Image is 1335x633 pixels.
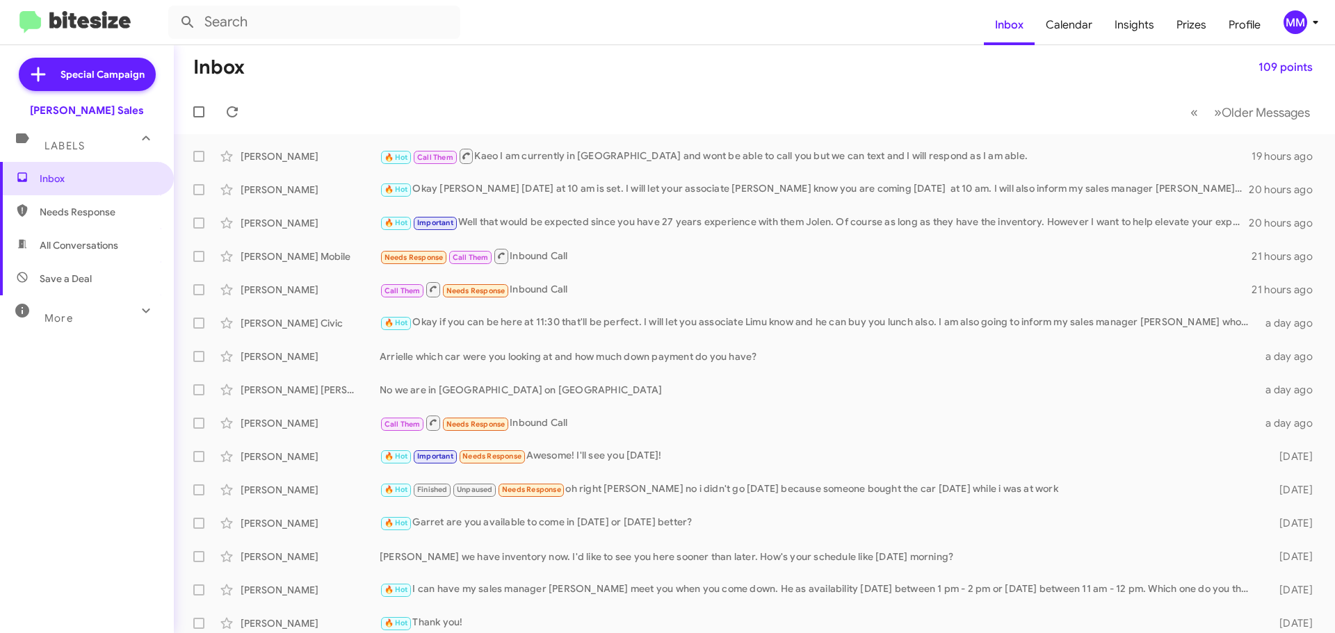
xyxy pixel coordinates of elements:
span: Call Them [385,420,421,429]
div: MM [1284,10,1307,34]
span: 109 points [1259,55,1313,80]
div: [PERSON_NAME] [241,283,380,297]
div: Inbound Call [380,414,1257,431]
span: Call Them [453,253,489,262]
div: Arrielle which car were you looking at and how much down payment do you have? [380,350,1257,363]
span: Needs Response [446,420,505,429]
span: Older Messages [1222,105,1310,120]
div: [PERSON_NAME] [241,350,380,363]
div: [DATE] [1257,550,1324,564]
div: oh right [PERSON_NAME] no i didn't go [DATE] because someone bought the car [DATE] while i was at... [380,482,1257,498]
span: Inbox [40,172,158,186]
div: [PERSON_NAME] [241,183,380,197]
span: » [1214,104,1222,121]
div: a day ago [1257,350,1324,363]
div: [PERSON_NAME] [241,149,380,163]
span: 🔥 Hot [385,585,408,594]
span: Call Them [417,153,453,162]
input: Search [168,6,460,39]
span: 🔥 Hot [385,153,408,162]
div: [PERSON_NAME] we have inventory now. I'd like to see you here sooner than later. How's your sched... [380,550,1257,564]
div: a day ago [1257,383,1324,397]
div: 20 hours ago [1249,183,1324,197]
div: I can have my sales manager [PERSON_NAME] meet you when you come down. He as availability [DATE] ... [380,582,1257,598]
span: Needs Response [502,485,561,494]
div: [PERSON_NAME] Sales [30,104,144,117]
span: Labels [44,140,85,152]
span: All Conversations [40,238,118,252]
div: [PERSON_NAME] [241,416,380,430]
span: Important [417,218,453,227]
a: Inbox [984,5,1035,45]
span: 🔥 Hot [385,618,408,627]
div: [DATE] [1257,450,1324,463]
div: No we are in [GEOGRAPHIC_DATA] on [GEOGRAPHIC_DATA] [380,383,1257,397]
span: Needs Response [462,452,521,461]
div: Okay if you can be here at 11:30 that'll be perfect. I will let you associate Limu know and he ca... [380,315,1257,331]
div: Kaeo I am currently in [GEOGRAPHIC_DATA] and wont be able to call you but we can text and I will ... [380,147,1252,165]
div: 19 hours ago [1252,149,1324,163]
span: « [1190,104,1198,121]
div: [PERSON_NAME] [241,483,380,497]
a: Profile [1217,5,1272,45]
div: a day ago [1257,416,1324,430]
div: [PERSON_NAME] [241,516,380,530]
div: [DATE] [1257,516,1324,530]
div: Garret are you available to come in [DATE] or [DATE] better? [380,515,1257,531]
div: Awesome! I'll see you [DATE]! [380,448,1257,464]
span: Special Campaign [60,67,145,81]
span: Important [417,452,453,461]
button: Previous [1182,98,1206,126]
span: Needs Response [385,253,444,262]
a: Special Campaign [19,58,156,91]
div: [PERSON_NAME] [PERSON_NAME] [241,383,380,397]
span: 🔥 Hot [385,452,408,461]
div: Inbound Call [380,247,1252,265]
nav: Page navigation example [1183,98,1318,126]
span: 🔥 Hot [385,218,408,227]
a: Prizes [1165,5,1217,45]
a: Insights [1103,5,1165,45]
div: [PERSON_NAME] [241,550,380,564]
span: 🔥 Hot [385,185,408,194]
div: [PERSON_NAME] [241,216,380,230]
span: Needs Response [446,286,505,295]
div: [PERSON_NAME] [241,583,380,597]
div: 21 hours ago [1252,249,1324,263]
button: 109 points [1247,55,1324,80]
span: More [44,312,73,324]
div: 20 hours ago [1249,216,1324,230]
span: Call Them [385,286,421,295]
a: Calendar [1035,5,1103,45]
div: Thank you! [380,615,1257,631]
span: Finished [417,485,448,494]
h1: Inbox [193,56,245,79]
span: Save a Deal [40,272,92,286]
div: [PERSON_NAME] [241,616,380,630]
div: [PERSON_NAME] Civic [241,316,380,330]
div: [DATE] [1257,583,1324,597]
div: [PERSON_NAME] [241,450,380,463]
div: [DATE] [1257,483,1324,497]
span: 🔥 Hot [385,518,408,527]
div: 21 hours ago [1252,283,1324,297]
span: Unpaused [457,485,493,494]
span: 🔥 Hot [385,485,408,494]
div: Inbound Call [380,281,1252,298]
div: a day ago [1257,316,1324,330]
div: [DATE] [1257,616,1324,630]
div: Okay [PERSON_NAME] [DATE] at 10 am is set. I will let your associate [PERSON_NAME] know you are c... [380,181,1249,197]
div: [PERSON_NAME] Mobile [241,249,380,263]
span: Needs Response [40,205,158,219]
button: Next [1206,98,1318,126]
div: Well that would be expected since you have 27 years experience with them Jolen. Of course as long... [380,215,1249,231]
button: MM [1272,10,1320,34]
span: 🔥 Hot [385,318,408,327]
